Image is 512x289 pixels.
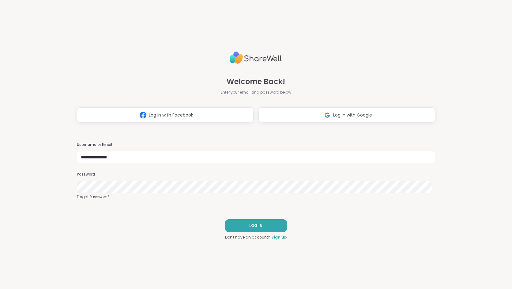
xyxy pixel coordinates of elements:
[137,109,149,121] img: ShareWell Logomark
[249,223,262,228] span: LOG IN
[77,142,435,147] h3: Username or Email
[227,76,285,87] span: Welcome Back!
[333,112,372,118] span: Log in with Google
[77,194,435,200] a: Forgot Password?
[322,109,333,121] img: ShareWell Logomark
[225,235,270,240] span: Don't have an account?
[258,107,435,123] button: Log in with Google
[149,112,193,118] span: Log in with Facebook
[77,107,254,123] button: Log in with Facebook
[225,219,287,232] button: LOG IN
[230,49,282,66] img: ShareWell Logo
[77,172,435,177] h3: Password
[221,90,291,95] span: Enter your email and password below
[271,235,287,240] a: Sign up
